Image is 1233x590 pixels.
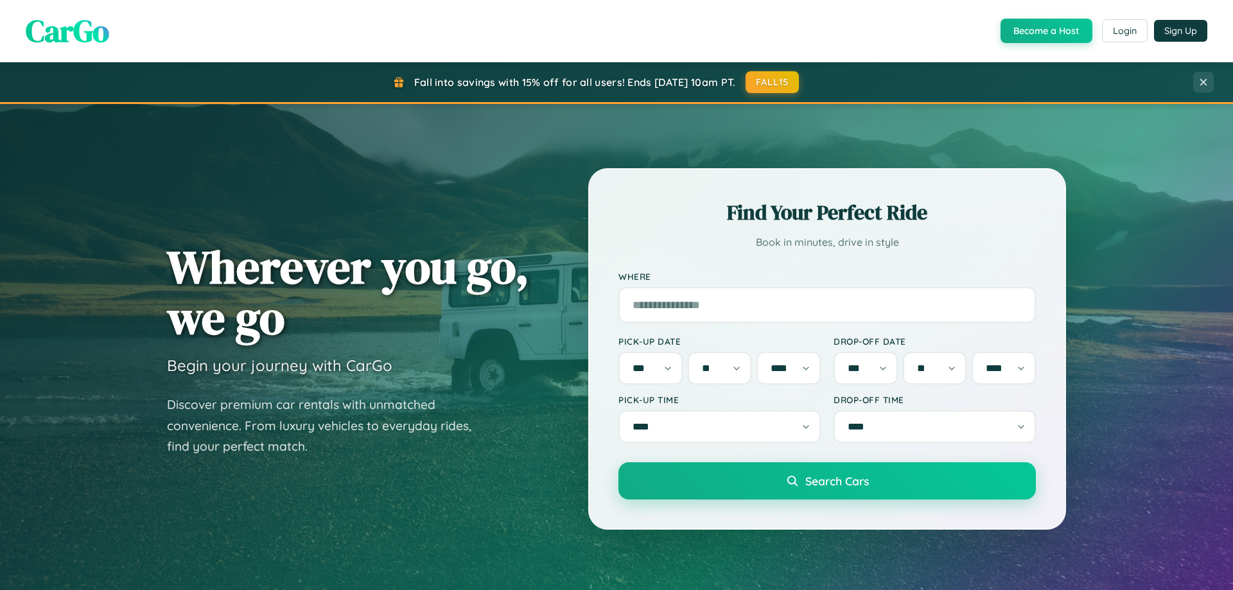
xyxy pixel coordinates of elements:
span: CarGo [26,10,109,52]
p: Discover premium car rentals with unmatched convenience. From luxury vehicles to everyday rides, ... [167,394,488,457]
button: FALL15 [746,71,800,93]
button: Become a Host [1001,19,1092,43]
button: Search Cars [618,462,1036,499]
button: Login [1102,19,1148,42]
p: Book in minutes, drive in style [618,233,1036,252]
label: Pick-up Time [618,394,821,405]
span: Search Cars [805,474,869,488]
label: Where [618,271,1036,282]
h1: Wherever you go, we go [167,241,529,343]
button: Sign Up [1154,20,1207,42]
h2: Find Your Perfect Ride [618,198,1036,227]
h3: Begin your journey with CarGo [167,356,392,375]
span: Fall into savings with 15% off for all users! Ends [DATE] 10am PT. [414,76,736,89]
label: Pick-up Date [618,336,821,347]
label: Drop-off Time [834,394,1036,405]
label: Drop-off Date [834,336,1036,347]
